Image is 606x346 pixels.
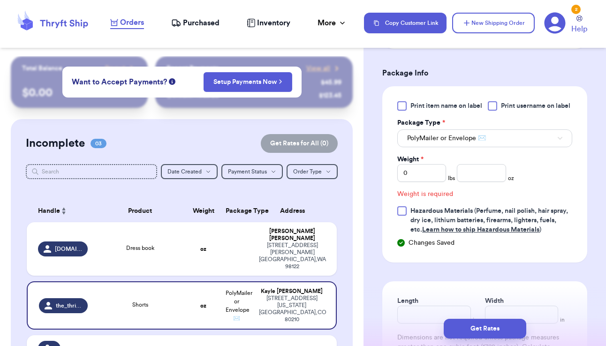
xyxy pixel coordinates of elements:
[261,134,338,153] button: Get Rates for All (0)
[485,296,504,306] label: Width
[228,169,267,174] span: Payment Status
[407,134,486,143] span: PolyMailer or Envelope ✉️
[410,208,473,214] span: Hazardous Materials
[22,64,62,73] p: Total Balance
[38,206,60,216] span: Handle
[22,85,136,100] p: $ 0.00
[508,174,514,182] span: oz
[60,205,68,217] button: Sort ascending
[306,64,330,73] span: View all
[397,155,424,164] label: Weight
[318,17,347,29] div: More
[422,226,539,233] a: Learn how to ship Hazardous Materials
[382,68,587,79] h3: Package Info
[409,238,454,248] span: Changes Saved
[26,136,85,151] h2: Incomplete
[220,200,253,222] th: Package Type
[72,76,167,88] span: Want to Accept Payments?
[257,17,290,29] span: Inventory
[183,17,220,29] span: Purchased
[501,101,570,111] span: Print username on label
[397,129,572,147] button: PolyMailer or Envelope ✉️
[306,64,341,73] a: View all
[259,288,325,295] div: Kayle [PERSON_NAME]
[287,164,338,179] button: Order Type
[200,303,206,308] strong: oz
[259,242,326,270] div: [STREET_ADDRESS][PERSON_NAME] [GEOGRAPHIC_DATA] , WA 98122
[105,64,125,73] span: Payout
[171,17,220,29] a: Purchased
[132,302,148,308] span: Shorts
[319,91,341,100] div: $ 123.45
[253,200,337,222] th: Address
[444,319,526,338] button: Get Rates
[26,164,157,179] input: Search
[167,169,202,174] span: Date Created
[110,17,144,29] a: Orders
[410,208,568,233] span: (Perfume, nail polish, hair spray, dry ice, lithium batteries, firearms, lighters, fuels, etc. )
[397,118,445,128] label: Package Type
[56,302,82,309] span: the_thrifty_forager
[410,101,482,111] span: Print item name on label
[397,296,418,306] label: Length
[200,246,206,252] strong: oz
[247,17,290,29] a: Inventory
[221,164,283,179] button: Payment Status
[293,169,322,174] span: Order Type
[93,200,187,222] th: Product
[448,174,455,182] span: lbs
[397,189,572,199] div: Weight is required
[571,15,587,35] a: Help
[321,78,341,87] div: $ 45.99
[571,23,587,35] span: Help
[226,290,252,321] span: PolyMailer or Envelope ✉️
[213,77,282,87] a: Setup Payments Now
[259,228,326,242] div: [PERSON_NAME] [PERSON_NAME]
[120,17,144,28] span: Orders
[187,200,220,222] th: Weight
[544,12,566,34] a: 2
[105,64,136,73] a: Payout
[364,13,447,33] button: Copy Customer Link
[204,72,292,92] button: Setup Payments Now
[55,245,82,253] span: [DOMAIN_NAME]
[452,13,535,33] button: New Shipping Order
[571,5,581,14] div: 2
[259,295,325,323] div: [STREET_ADDRESS][US_STATE] [GEOGRAPHIC_DATA] , CO 80210
[167,64,219,73] p: Recent Payments
[91,139,106,148] span: 03
[126,245,154,251] span: Dress book
[161,164,218,179] button: Date Created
